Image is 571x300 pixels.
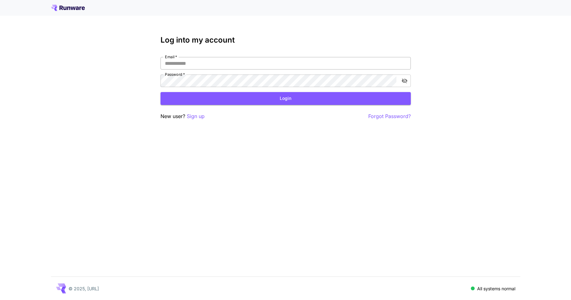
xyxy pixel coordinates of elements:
[368,112,411,120] button: Forgot Password?
[165,72,185,77] label: Password
[161,112,205,120] p: New user?
[399,75,410,86] button: toggle password visibility
[165,54,177,59] label: Email
[161,36,411,44] h3: Log into my account
[187,112,205,120] button: Sign up
[161,92,411,105] button: Login
[477,285,515,292] p: All systems normal
[69,285,99,292] p: © 2025, [URL]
